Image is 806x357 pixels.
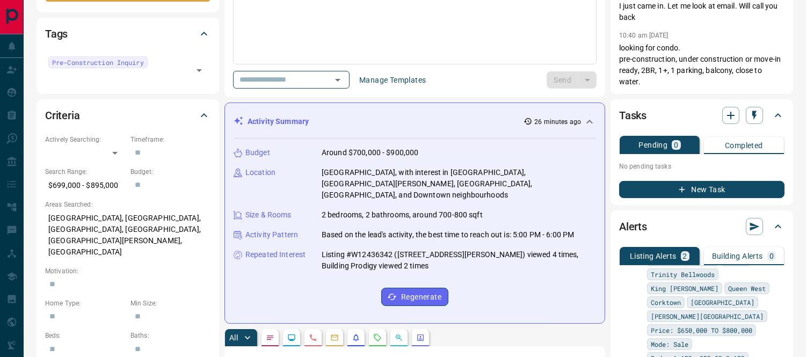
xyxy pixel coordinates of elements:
[353,71,432,89] button: Manage Templates
[45,266,210,276] p: Motivation:
[322,147,418,158] p: Around $700,000 - $900,000
[674,141,678,149] p: 0
[248,116,309,127] p: Activity Summary
[330,333,339,342] svg: Emails
[130,135,210,144] p: Timeframe:
[619,107,647,124] h2: Tasks
[52,57,144,68] span: Pre-Construction Inquiry
[130,167,210,177] p: Budget:
[309,333,317,342] svg: Calls
[651,269,715,280] span: Trinity Bellwoods
[192,63,207,78] button: Open
[245,209,292,221] p: Size & Rooms
[45,167,125,177] p: Search Range:
[619,32,669,39] p: 10:40 am [DATE]
[229,334,238,341] p: All
[45,135,125,144] p: Actively Searching:
[234,112,596,132] div: Activity Summary26 minutes ago
[712,252,763,260] p: Building Alerts
[45,25,68,42] h2: Tags
[352,333,360,342] svg: Listing Alerts
[322,167,596,201] p: [GEOGRAPHIC_DATA], with interest in [GEOGRAPHIC_DATA], [GEOGRAPHIC_DATA][PERSON_NAME], [GEOGRAPHI...
[322,229,574,241] p: Based on the lead's activity, the best time to reach out is: 5:00 PM - 6:00 PM
[619,42,785,110] p: looking for condo. pre-construction, under construction or move-in ready, 2BR, 1+, 1 parking, bal...
[619,103,785,128] div: Tasks
[651,339,688,349] span: Mode: Sale
[322,209,483,221] p: 2 bedrooms, 2 bathrooms, around 700-800 sqft
[619,1,785,23] p: I just came in. Let me look at email. Will call you back
[728,283,766,294] span: Queen West
[651,311,764,322] span: [PERSON_NAME][GEOGRAPHIC_DATA]
[287,333,296,342] svg: Lead Browsing Activity
[630,252,677,260] p: Listing Alerts
[45,200,210,209] p: Areas Searched:
[45,331,125,340] p: Beds:
[245,147,270,158] p: Budget
[725,142,763,149] p: Completed
[638,141,667,149] p: Pending
[534,117,581,127] p: 26 minutes ago
[45,177,125,194] p: $699,000 - $895,000
[266,333,274,342] svg: Notes
[683,252,687,260] p: 2
[130,298,210,308] p: Min Size:
[130,331,210,340] p: Baths:
[769,252,774,260] p: 0
[651,283,718,294] span: King [PERSON_NAME]
[381,288,448,306] button: Regenerate
[245,229,298,241] p: Activity Pattern
[395,333,403,342] svg: Opportunities
[651,297,681,308] span: Corktown
[45,21,210,47] div: Tags
[45,298,125,308] p: Home Type:
[330,72,345,88] button: Open
[373,333,382,342] svg: Requests
[45,209,210,261] p: [GEOGRAPHIC_DATA], [GEOGRAPHIC_DATA], [GEOGRAPHIC_DATA], [GEOGRAPHIC_DATA], [GEOGRAPHIC_DATA][PER...
[619,181,785,198] button: New Task
[322,249,596,272] p: Listing #W12436342 ([STREET_ADDRESS][PERSON_NAME]) viewed 4 times, Building Prodigy viewed 2 times
[619,158,785,174] p: No pending tasks
[45,107,80,124] h2: Criteria
[416,333,425,342] svg: Agent Actions
[619,218,647,235] h2: Alerts
[245,249,306,260] p: Repeated Interest
[547,71,597,89] div: split button
[619,214,785,239] div: Alerts
[651,325,752,336] span: Price: $650,000 TO $800,000
[45,103,210,128] div: Criteria
[245,167,275,178] p: Location
[691,297,754,308] span: [GEOGRAPHIC_DATA]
